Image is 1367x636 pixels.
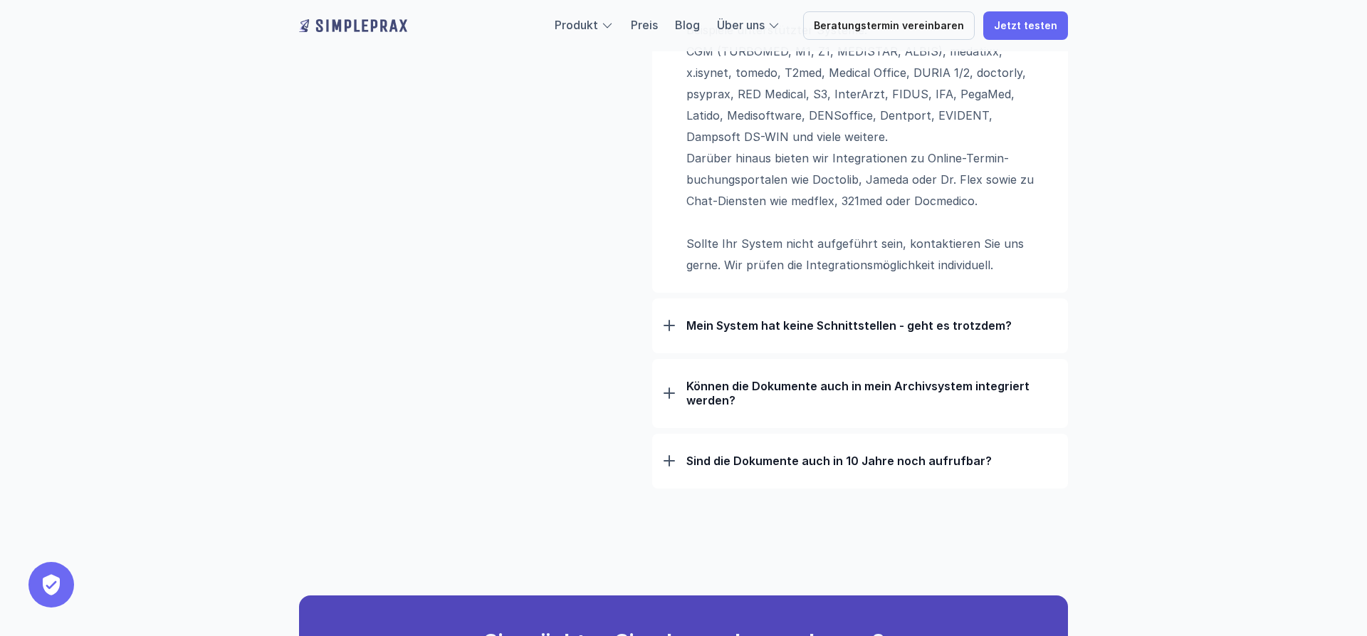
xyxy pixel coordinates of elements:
[983,11,1068,40] a: Jetzt testen
[686,379,1057,407] p: Können die Dokumente auch in mein Archivsystem integriert werden?
[994,20,1057,32] p: Jetzt testen
[675,18,700,32] a: Blog
[803,11,975,40] a: Beratungstermin vereinbaren
[686,318,1057,333] p: Mein System hat keine Schnittstellen - geht es trotzdem?
[631,18,658,32] a: Preis
[717,18,765,32] a: Über uns
[686,454,1057,468] p: Sind die Dokumente auch in 10 Jahre noch aufrufbar?
[555,18,598,32] a: Produkt
[814,20,964,32] p: Beratungstermin vereinbaren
